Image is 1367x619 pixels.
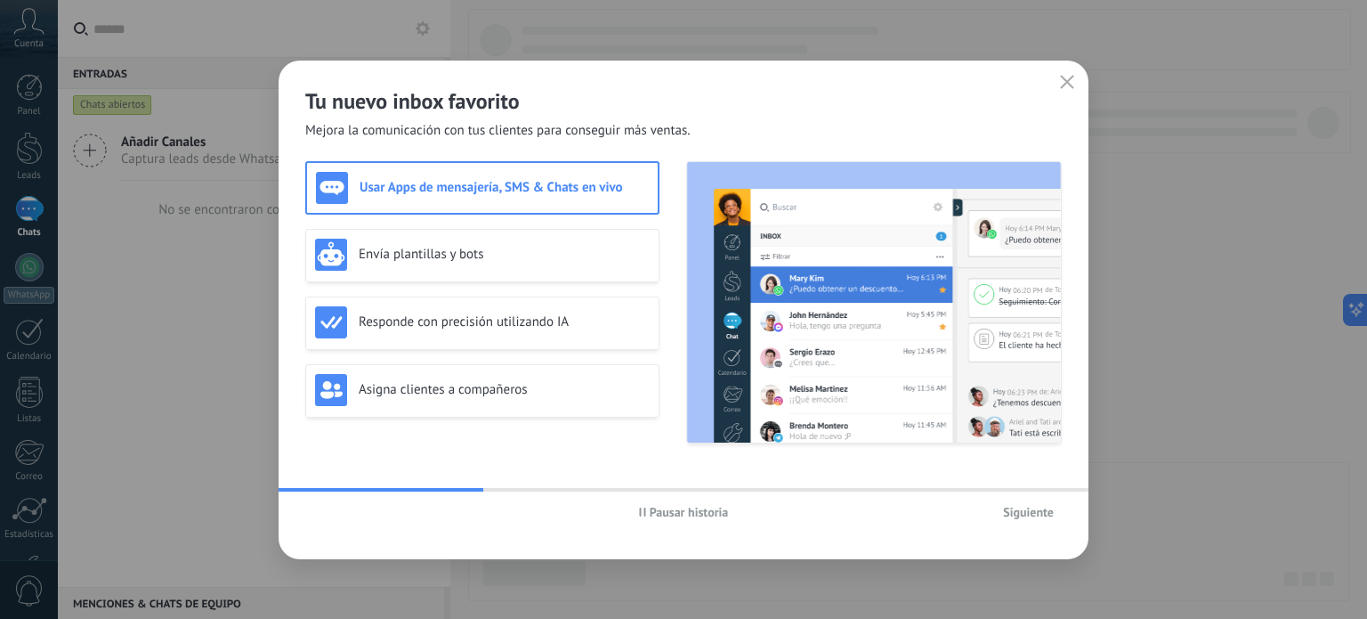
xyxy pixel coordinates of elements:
[305,122,691,140] span: Mejora la comunicación con tus clientes para conseguir más ventas.
[650,506,729,518] span: Pausar historia
[995,499,1062,525] button: Siguiente
[359,246,650,263] h3: Envía plantillas y bots
[359,381,650,398] h3: Asigna clientes a compañeros
[359,314,650,330] h3: Responde con precisión utilizando IA
[1003,506,1054,518] span: Siguiente
[305,87,1062,115] h2: Tu nuevo inbox favorito
[631,499,737,525] button: Pausar historia
[360,179,649,196] h3: Usar Apps de mensajería, SMS & Chats en vivo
